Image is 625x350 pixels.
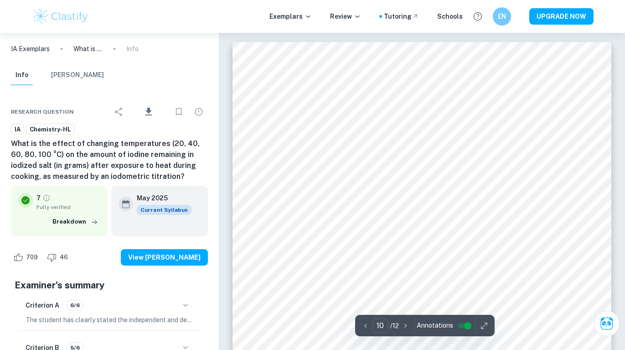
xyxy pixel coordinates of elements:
span: 6/6 [67,301,83,309]
button: EN [493,7,511,26]
span: 46 [55,253,73,262]
button: Info [11,65,33,85]
div: Share [110,103,128,121]
span: Chemistry-HL [26,125,74,134]
span: Fully verified [36,203,100,211]
span: Current Syllabus [137,205,191,215]
a: Chemistry-HL [26,124,75,135]
p: The student has clearly stated the independent and dependent variables in the research question, ... [26,315,193,325]
a: IA Exemplars [11,44,50,54]
button: View [PERSON_NAME] [121,249,208,266]
h6: EN [496,11,507,21]
p: What is the effect of changing temperatures (20, 40, 60, 80, 100 °C) on the amount of iodine rema... [73,44,103,54]
span: 709 [21,253,43,262]
button: Ask Clai [594,311,620,336]
button: UPGRADE NOW [529,8,594,25]
div: This exemplar is based on the current syllabus. Feel free to refer to it for inspiration/ideas wh... [137,205,191,215]
span: IA [11,125,24,134]
div: Dislike [45,250,73,265]
h6: May 2025 [137,193,184,203]
div: Bookmark [170,103,188,121]
button: Help and Feedback [470,9,486,24]
h6: Criterion A [26,300,59,310]
a: Schools [437,11,463,21]
span: Research question [11,108,74,116]
div: Report issue [190,103,208,121]
p: Exemplars [269,11,312,21]
div: Download [130,100,168,124]
p: Review [330,11,361,21]
p: / 12 [390,321,399,331]
button: [PERSON_NAME] [51,65,104,85]
button: Breakdown [50,215,100,229]
p: 7 [36,193,41,203]
h6: What is the effect of changing temperatures (20, 40, 60, 80, 100 °C) on the amount of iodine rema... [11,138,208,182]
h5: Examiner's summary [15,278,204,292]
img: Clastify logo [32,7,90,26]
div: Like [11,250,43,265]
a: Grade fully verified [42,194,51,202]
a: Tutoring [384,11,419,21]
a: IA [11,124,24,135]
span: Annotations [417,321,453,330]
p: Info [126,44,139,54]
